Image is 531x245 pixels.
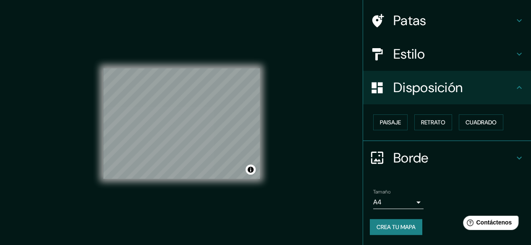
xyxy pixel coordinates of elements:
[373,198,382,206] font: A4
[456,212,522,236] iframe: Lanzador de widgets de ayuda
[421,119,445,126] font: Retrato
[393,12,426,29] font: Patas
[363,141,531,175] div: Borde
[380,119,401,126] font: Paisaje
[459,114,503,130] button: Cuadrado
[363,71,531,104] div: Disposición
[414,114,452,130] button: Retrato
[377,223,416,231] font: Crea tu mapa
[373,188,390,195] font: Tamaño
[373,196,424,209] div: A4
[103,68,260,179] canvas: Mapa
[373,114,408,130] button: Paisaje
[363,37,531,71] div: Estilo
[393,79,463,96] font: Disposición
[246,165,256,175] button: Activar o desactivar atribución
[363,4,531,37] div: Patas
[393,149,429,167] font: Borde
[393,45,425,63] font: Estilo
[370,219,422,235] button: Crea tu mapa
[466,119,497,126] font: Cuadrado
